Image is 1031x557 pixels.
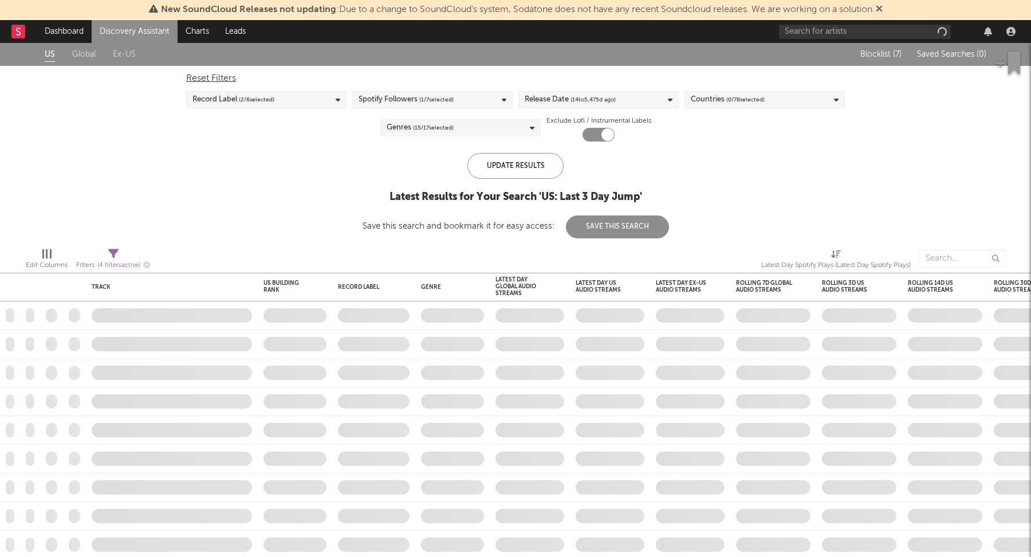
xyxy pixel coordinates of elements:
[917,50,986,58] span: Saved Searches
[419,93,454,107] span: ( 1 / 7 selected)
[736,280,793,293] div: Rolling 7D Global Audio Streams
[37,20,92,43] a: Dashboard
[566,215,669,238] button: Save This Search
[893,50,902,58] span: ( 7 )
[192,93,274,107] div: Record Label
[570,93,616,107] span: ( 14 to 5,475 d ago)
[467,153,564,179] div: Update Results
[525,93,616,107] div: Release Date
[186,72,845,85] div: Reset Filters
[919,250,1005,267] input: Search...
[263,280,309,293] div: US Building Rank
[76,244,150,277] div: Filters(4 filters active)
[338,284,392,291] div: Record Label
[217,20,254,43] a: Leads
[761,244,911,277] div: Latest Day Spotify Plays (Latest Day Spotify Plays)
[413,121,454,135] span: ( 15 / 17 selected)
[726,93,765,107] span: ( 0 / 78 selected)
[26,244,68,277] div: Edit Columns
[908,280,965,293] div: Rolling 14D US Audio Streams
[72,48,96,62] a: Global
[576,280,627,293] div: Latest Day US Audio Streams
[656,280,707,293] div: Latest Day Ex-US Audio Streams
[876,5,883,14] span: Dismiss
[26,258,68,272] div: Edit Columns
[239,93,274,107] span: ( 2 / 6 selected)
[76,258,150,273] div: Filters
[546,114,651,128] label: Exclude Lofi / Instrumental Labels
[761,258,911,272] div: Latest Day Spotify Plays (Latest Day Spotify Plays)
[860,50,902,58] span: Blocklist
[822,280,879,293] div: Rolling 3D US Audio Streams
[161,5,336,14] span: New SoundCloud Releases not updating
[363,190,669,204] div: Latest Results for Your Search ' US: Last 3 Day Jump '
[495,276,547,297] div: Latest Day Global Audio Streams
[178,20,217,43] a: Charts
[45,48,55,62] a: US
[691,93,765,107] div: Countries
[363,222,669,230] div: Save this search and bookmark it for easy access:
[92,20,178,43] a: Discovery Assistant
[779,25,951,39] input: Search for artists
[97,262,140,269] span: ( 4 filters active)
[113,48,136,62] a: Ex-US
[161,5,872,14] span: : Due to a change to SoundCloud's system, Sodatone does not have any recent Soundcloud releases. ...
[977,50,986,58] span: ( 0 )
[914,50,986,59] button: Saved Searches (0)
[359,93,454,107] div: Spotify Followers
[421,284,478,291] div: Genre
[387,121,454,135] div: Genres
[92,284,246,291] div: Track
